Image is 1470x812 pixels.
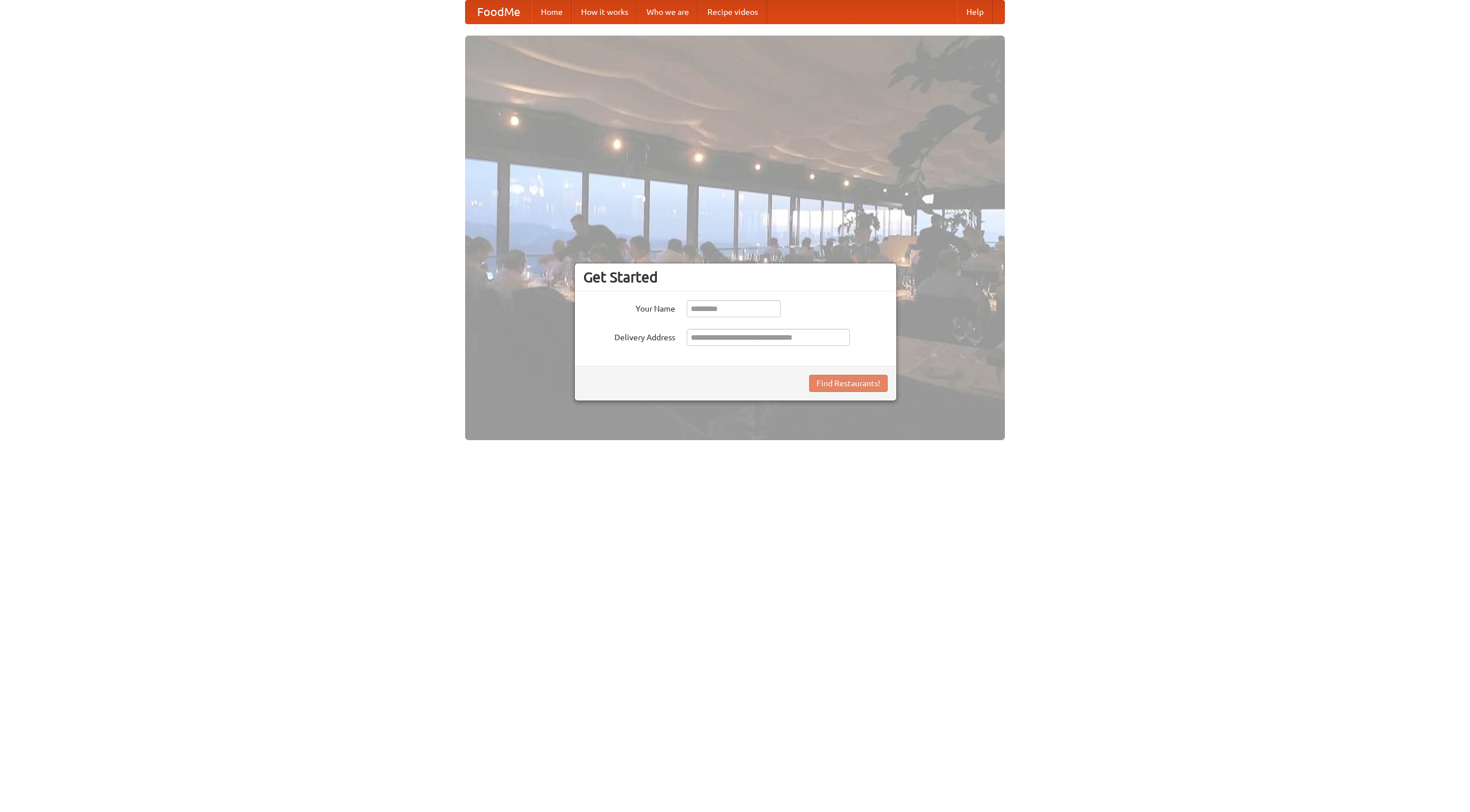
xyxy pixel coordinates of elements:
button: Find Restaurants! [809,375,888,392]
h3: Get Started [583,269,888,286]
label: Your Name [583,300,675,314]
label: Delivery Address [583,329,675,343]
a: How it works [572,1,637,24]
a: Help [957,1,993,24]
a: FoodMe [466,1,532,24]
a: Home [532,1,572,24]
a: Who we are [637,1,698,24]
a: Recipe videos [698,1,767,24]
